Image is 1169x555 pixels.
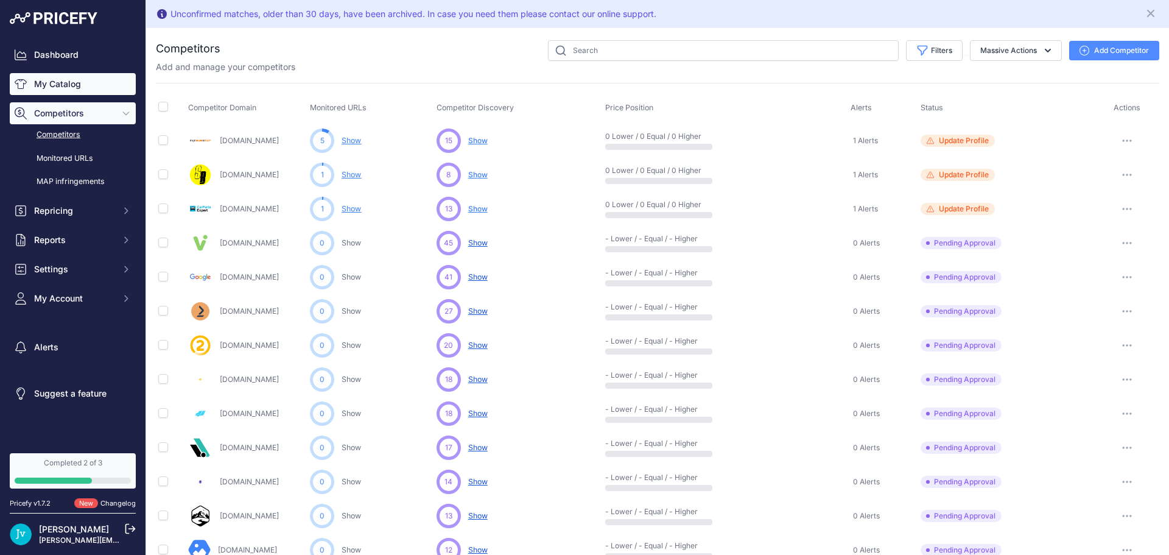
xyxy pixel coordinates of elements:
[445,203,452,214] span: 13
[34,263,114,275] span: Settings
[444,476,452,487] span: 14
[605,132,683,141] p: 0 Lower / 0 Equal / 0 Higher
[220,306,279,316] a: [DOMAIN_NAME]
[853,375,880,384] span: 0 Alerts
[320,272,325,283] span: 0
[445,511,452,521] span: 13
[921,476,1002,488] span: Pending Approval
[605,405,683,414] p: - Lower / - Equal / - Higher
[921,103,943,112] span: Status
[468,443,488,452] span: Show
[10,44,136,66] a: Dashboard
[10,171,136,193] a: MAP infringements
[921,135,1092,147] a: Update Profile
[468,306,488,316] span: Show
[921,373,1002,386] span: Pending Approval
[921,169,1092,181] a: Update Profile
[15,458,131,468] div: Completed 2 of 3
[156,40,220,57] h2: Competitors
[39,536,226,545] a: [PERSON_NAME][EMAIL_ADDRESS][DOMAIN_NAME]
[853,341,880,350] span: 0 Alerts
[921,271,1002,283] span: Pending Approval
[1069,41,1159,60] button: Add Competitor
[310,103,367,112] span: Monitored URLs
[170,8,656,20] div: Unconfirmed matches, older than 30 days, have been archived. In case you need them please contact...
[851,169,878,181] a: 1 Alerts
[342,477,361,486] a: Show
[220,204,279,213] a: [DOMAIN_NAME]
[939,204,989,214] span: Update Profile
[921,510,1002,522] span: Pending Approval
[605,507,683,517] p: - Lower / - Equal / - Higher
[851,135,878,147] a: 1 Alerts
[220,511,279,520] a: [DOMAIN_NAME]
[853,443,880,453] span: 0 Alerts
[853,272,880,282] span: 0 Alerts
[320,476,325,487] span: 0
[605,302,683,312] p: - Lower / - Equal / - Higher
[445,135,452,146] span: 15
[468,511,488,520] span: Show
[188,103,256,112] span: Competitor Domain
[220,341,279,350] a: [DOMAIN_NAME]
[851,103,872,112] span: Alerts
[970,40,1062,61] button: Massive Actions
[342,511,361,520] a: Show
[853,545,880,555] span: 0 Alerts
[220,238,279,247] a: [DOMAIN_NAME]
[605,103,653,112] span: Price Position
[445,442,452,453] span: 17
[342,204,361,213] a: Show
[853,511,880,521] span: 0 Alerts
[220,477,279,486] a: [DOMAIN_NAME]
[1145,5,1159,19] button: Close
[921,305,1002,317] span: Pending Approval
[10,12,97,24] img: Pricefy Logo
[342,238,361,247] a: Show
[853,409,880,419] span: 0 Alerts
[10,453,136,489] a: Completed 2 of 3
[10,148,136,169] a: Monitored URLs
[468,170,488,179] span: Show
[921,442,1002,454] span: Pending Approval
[853,477,880,487] span: 0 Alerts
[437,103,514,112] span: Competitor Discovery
[342,272,361,281] a: Show
[10,258,136,280] button: Settings
[10,124,136,146] a: Competitors
[220,272,279,281] a: [DOMAIN_NAME]
[468,375,488,384] span: Show
[320,340,325,351] span: 0
[548,40,899,61] input: Search
[10,73,136,95] a: My Catalog
[853,204,878,214] span: 1 Alerts
[10,336,136,358] a: Alerts
[220,443,279,452] a: [DOMAIN_NAME]
[34,292,114,305] span: My Account
[321,169,324,180] span: 1
[320,238,325,249] span: 0
[320,442,325,453] span: 0
[10,288,136,309] button: My Account
[220,136,279,145] a: [DOMAIN_NAME]
[853,238,880,248] span: 0 Alerts
[939,170,989,180] span: Update Profile
[74,498,98,509] span: New
[342,306,361,316] a: Show
[220,375,279,384] a: [DOMAIN_NAME]
[468,477,488,486] span: Show
[605,166,683,175] p: 0 Lower / 0 Equal / 0 Higher
[939,136,989,146] span: Update Profile
[34,234,114,246] span: Reports
[1114,103,1140,112] span: Actions
[34,107,114,119] span: Competitors
[342,375,361,384] a: Show
[10,200,136,222] button: Repricing
[156,61,295,73] p: Add and manage your competitors
[342,443,361,452] a: Show
[10,498,51,509] div: Pricefy v1.7.2
[445,408,452,419] span: 18
[605,473,683,483] p: - Lower / - Equal / - Higher
[468,238,488,247] span: Show
[320,511,325,521] span: 0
